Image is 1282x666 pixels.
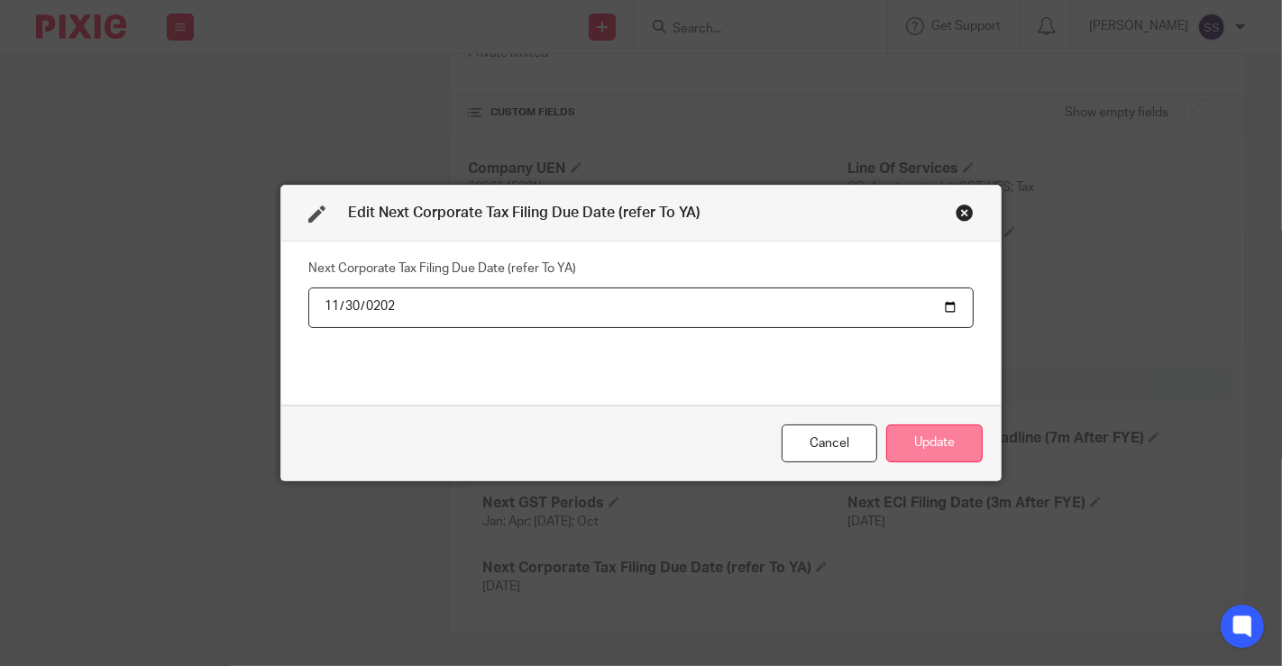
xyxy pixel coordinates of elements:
[956,204,974,222] div: Close this dialog window
[348,205,701,220] span: Edit Next Corporate Tax Filing Due Date (refer To YA)
[308,260,576,278] label: Next Corporate Tax Filing Due Date (refer To YA)
[782,424,877,463] div: Close this dialog window
[886,424,983,463] button: Update
[308,287,974,328] input: YYYY-MM-DD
